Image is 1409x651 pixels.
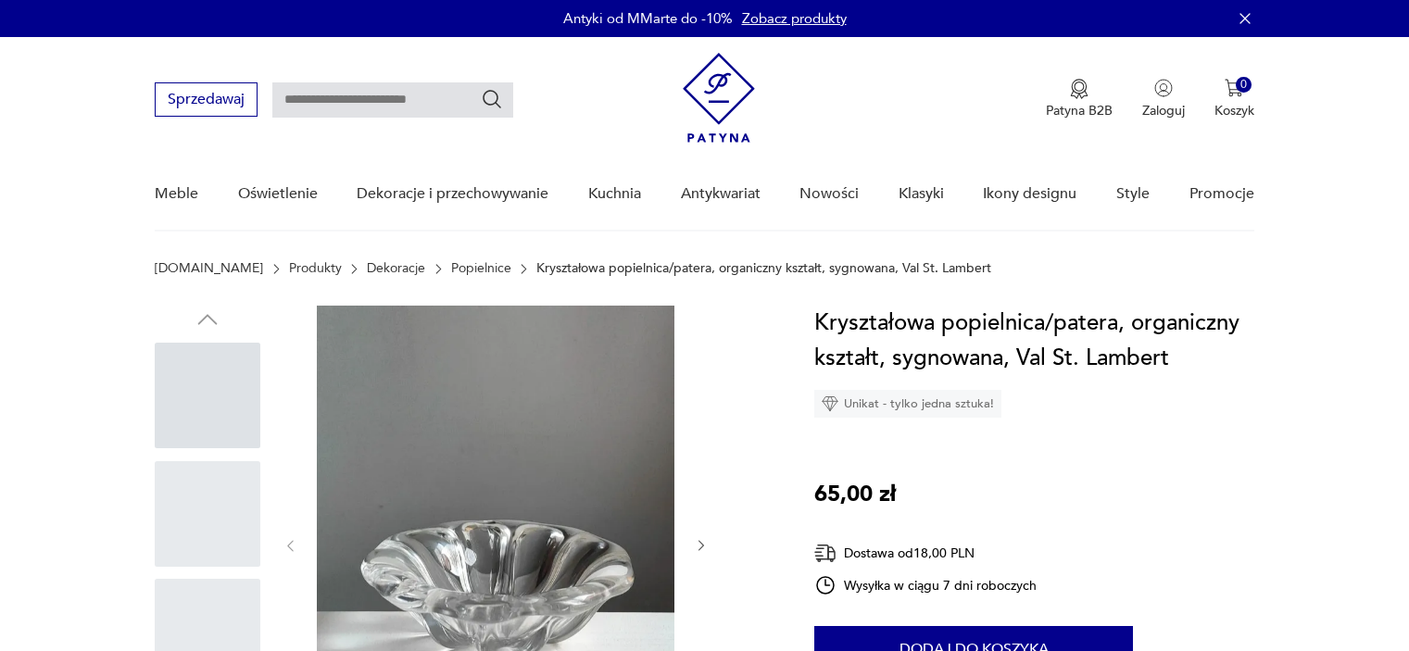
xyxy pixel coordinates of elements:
[814,477,896,512] p: 65,00 zł
[814,542,837,565] img: Ikona dostawy
[1116,158,1150,230] a: Style
[822,395,838,412] img: Ikona diamentu
[1225,79,1243,97] img: Ikona koszyka
[155,82,258,117] button: Sprzedawaj
[799,158,859,230] a: Nowości
[1142,79,1185,119] button: Zaloguj
[983,158,1076,230] a: Ikony designu
[481,88,503,110] button: Szukaj
[814,542,1037,565] div: Dostawa od 18,00 PLN
[563,9,733,28] p: Antyki od MMarte do -10%
[155,94,258,107] a: Sprzedawaj
[1046,102,1113,119] p: Patyna B2B
[814,390,1001,418] div: Unikat - tylko jedna sztuka!
[155,261,263,276] a: [DOMAIN_NAME]
[367,261,425,276] a: Dekoracje
[1214,102,1254,119] p: Koszyk
[899,158,944,230] a: Klasyki
[1046,79,1113,119] button: Patyna B2B
[357,158,548,230] a: Dekoracje i przechowywanie
[1070,79,1088,99] img: Ikona medalu
[814,574,1037,596] div: Wysyłka w ciągu 7 dni roboczych
[1154,79,1173,97] img: Ikonka użytkownika
[451,261,511,276] a: Popielnice
[1189,158,1254,230] a: Promocje
[1142,102,1185,119] p: Zaloguj
[1236,77,1252,93] div: 0
[536,261,991,276] p: Kryształowa popielnica/patera, organiczny kształt, sygnowana, Val St. Lambert
[683,53,755,143] img: Patyna - sklep z meblami i dekoracjami vintage
[238,158,318,230] a: Oświetlenie
[1214,79,1254,119] button: 0Koszyk
[289,261,342,276] a: Produkty
[1046,79,1113,119] a: Ikona medaluPatyna B2B
[681,158,761,230] a: Antykwariat
[588,158,641,230] a: Kuchnia
[814,306,1254,376] h1: Kryształowa popielnica/patera, organiczny kształt, sygnowana, Val St. Lambert
[742,9,847,28] a: Zobacz produkty
[155,158,198,230] a: Meble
